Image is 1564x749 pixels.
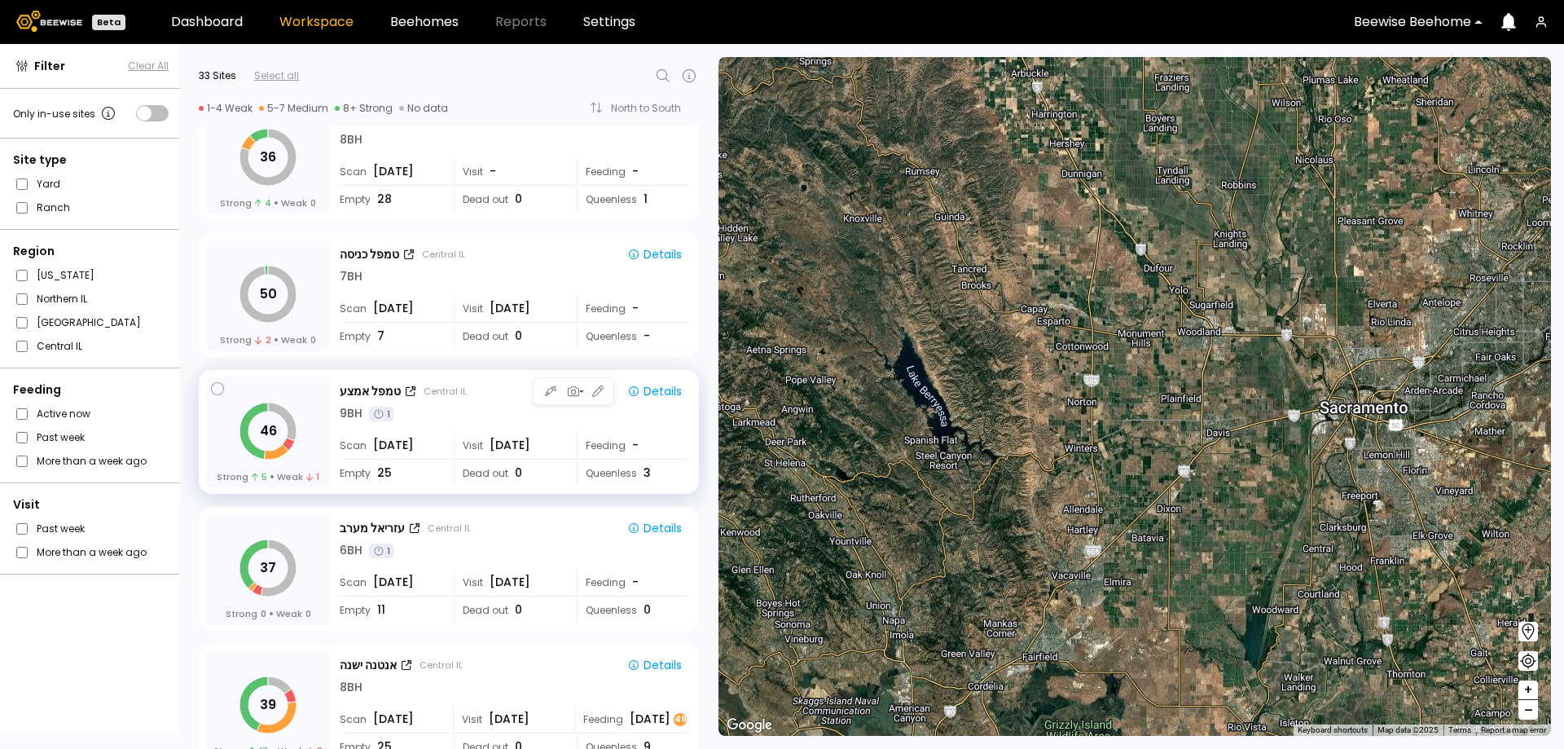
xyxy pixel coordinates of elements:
div: 1-4 Weak [199,102,253,115]
button: Details [621,381,688,402]
span: 0 [515,328,522,345]
a: Workspace [279,15,354,29]
button: + [1518,681,1538,700]
label: [GEOGRAPHIC_DATA] [37,314,141,331]
div: 5-7 Medium [259,102,328,115]
span: - [644,328,650,345]
span: 5 [252,470,267,483]
div: - [632,574,640,591]
div: Visit [454,158,565,185]
span: [DATE] [489,711,529,728]
div: Queenless [577,323,688,350]
div: Strong Weak [220,196,316,209]
tspan: 39 [260,695,276,714]
div: עזריאל מערב [340,520,405,537]
div: Scan [340,295,442,322]
div: Details [627,521,682,535]
div: Scan [340,432,442,459]
div: - [632,437,640,454]
span: 0 [515,465,522,482]
span: + [1523,680,1533,700]
a: Open this area in Google Maps (opens a new window) [723,715,776,736]
div: Empty [340,460,442,487]
div: טמפל כניסה [340,246,399,263]
div: 1 [369,407,393,421]
div: Visit [454,432,565,459]
span: [DATE] [373,163,414,180]
img: Beewise logo [16,11,82,32]
button: Keyboard shortcuts [1298,725,1368,736]
span: – [1524,700,1533,720]
label: More than a week ago [37,544,147,561]
span: 28 [377,191,392,208]
div: Strong Weak [220,333,315,346]
div: 1 [369,544,393,558]
button: Clear All [128,59,169,73]
span: Filter [34,58,65,75]
div: Visit [453,706,565,733]
span: [DATE] [490,574,530,591]
div: 8+ Strong [335,102,393,115]
div: Scan [340,158,442,185]
div: Feeding [577,295,688,322]
label: Yard [37,175,60,192]
div: Feeding [577,158,688,185]
span: 0 [515,191,522,208]
div: Dead out [454,460,565,487]
label: Past week [37,520,85,537]
button: Details [621,518,688,539]
label: [US_STATE] [37,267,94,284]
button: Details [621,244,688,265]
div: No data [399,102,448,115]
div: Scan [340,569,442,596]
div: Central IL [424,385,467,398]
div: 8 BH [340,131,362,148]
span: Map data ©2025 [1377,725,1439,734]
label: Ranch [37,199,70,216]
span: [DATE] [373,300,414,317]
label: Central IL [37,337,82,355]
img: Google [723,715,776,736]
button: Details [621,654,688,676]
span: 0 [261,607,266,620]
button: – [1518,700,1538,720]
span: 2 [255,333,270,346]
div: Central IL [420,659,463,672]
span: [DATE] [373,711,414,728]
div: Strong Weak [217,470,320,483]
label: Northern IL [37,290,87,307]
div: Empty [340,186,442,213]
div: אנטנה ישנה [340,657,397,674]
div: 6 BH [340,542,362,559]
span: [DATE] [373,437,414,454]
span: 0 [644,601,651,619]
span: 1 [306,470,319,483]
div: Visit [454,295,565,322]
span: 0 [305,607,311,620]
span: 4 [255,196,271,209]
div: 8 BH [340,679,362,696]
div: Select all [254,68,299,83]
a: Report a map error [1481,725,1546,734]
label: Past week [37,429,85,446]
span: [DATE] [373,574,414,591]
span: [DATE] [490,437,530,454]
div: Details [627,247,682,262]
div: 7 BH [340,268,362,285]
div: - [632,300,640,317]
div: Feeding [13,381,169,399]
span: Reports [495,15,547,29]
label: Active now [37,405,90,422]
span: - [490,163,496,180]
div: טמפל אמצע [340,383,401,400]
div: Beta [92,15,125,30]
div: North to South [611,104,692,113]
div: Strong Weak [226,607,311,620]
div: Queenless [577,186,688,213]
div: Visit [13,496,169,513]
div: Feeding [577,569,688,596]
div: Details [627,658,682,672]
span: 3 [644,465,651,482]
div: Feeding [574,706,688,733]
div: 33 Sites [199,68,236,83]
